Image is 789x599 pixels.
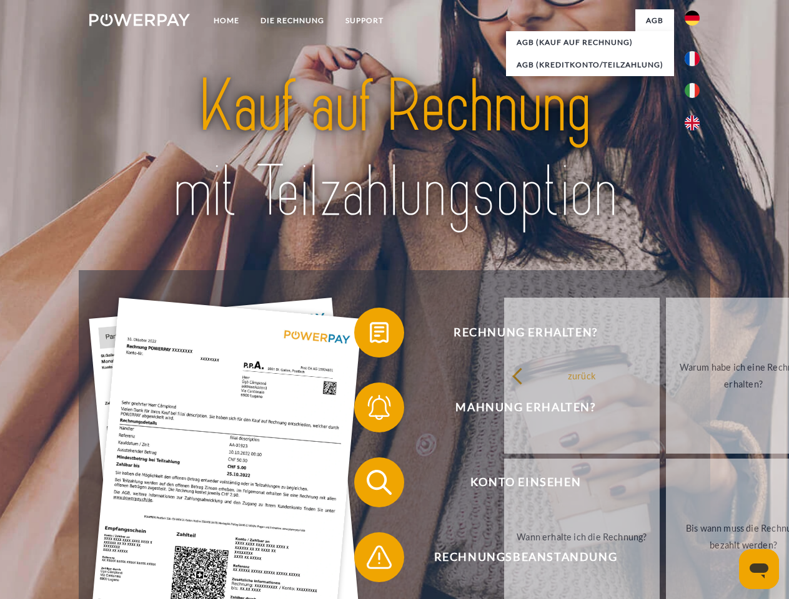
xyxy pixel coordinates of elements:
[635,9,674,32] a: agb
[354,382,679,432] button: Mahnung erhalten?
[203,9,250,32] a: Home
[119,60,670,239] img: title-powerpay_de.svg
[512,528,652,545] div: Wann erhalte ich die Rechnung?
[354,457,679,507] button: Konto einsehen
[685,51,700,66] img: fr
[506,31,674,54] a: AGB (Kauf auf Rechnung)
[506,54,674,76] a: AGB (Kreditkonto/Teilzahlung)
[335,9,394,32] a: SUPPORT
[354,308,679,358] button: Rechnung erhalten?
[364,392,395,423] img: qb_bell.svg
[364,542,395,573] img: qb_warning.svg
[685,83,700,98] img: it
[250,9,335,32] a: DIE RECHNUNG
[512,367,652,384] div: zurück
[364,467,395,498] img: qb_search.svg
[364,317,395,348] img: qb_bill.svg
[685,11,700,26] img: de
[685,115,700,130] img: en
[89,14,190,26] img: logo-powerpay-white.svg
[739,549,779,589] iframe: Schaltfläche zum Öffnen des Messaging-Fensters
[354,532,679,582] button: Rechnungsbeanstandung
